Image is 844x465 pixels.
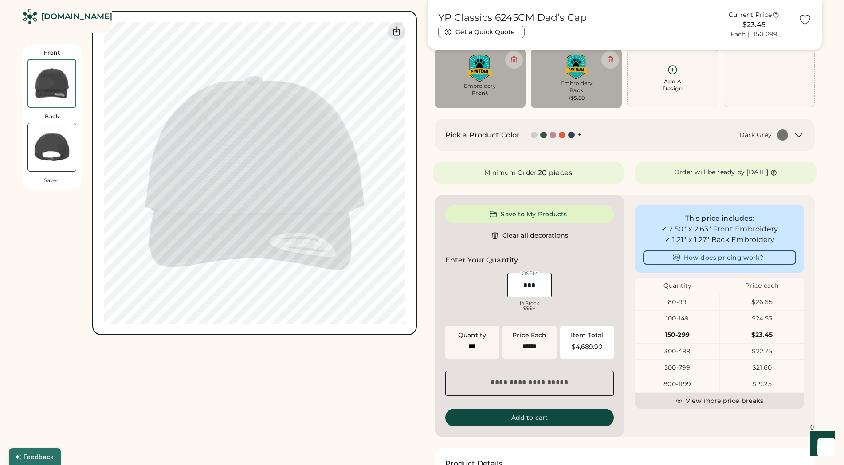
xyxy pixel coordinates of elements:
[577,130,581,140] div: +
[643,224,796,245] div: ✓ 2.50" x 2.63" Front Embroidery ✓ 1.21" x 1.27" Back Embroidery
[635,331,719,340] div: 150-299
[41,11,112,22] div: [DOMAIN_NAME]
[537,55,616,79] img: PAW-TEAMu.logo-editable.jpg
[746,168,768,177] div: [DATE]
[28,123,76,171] img: YP Classics 6245CM Dark Grey Back Thumbnail
[635,281,719,290] div: Quantity
[730,30,778,39] div: Each | 150-299
[445,409,614,426] button: Add to cart
[505,51,523,69] button: Delete this decoration.
[458,331,486,340] div: Quantity
[729,11,772,20] div: Current Price
[635,380,719,389] div: 800-1199
[568,95,585,102] div: +$5.80
[28,60,75,107] img: YP Classics 6245CM Dark Grey Front Thumbnail
[445,227,614,244] button: Clear all decorations
[635,363,719,372] div: 500-799
[720,363,804,372] div: $21.60
[512,331,546,340] div: Price Each
[635,314,719,323] div: 100-149
[484,168,538,177] div: Minimum Order:
[663,78,683,92] div: Add A Design
[635,298,719,307] div: 80-99
[441,55,519,82] img: PAW-TEAMu.logo-editable.jpg
[635,347,719,356] div: 300-499
[445,205,614,223] button: Save to My Products
[720,347,804,356] div: $22.75
[643,213,796,224] div: This price includes:
[472,90,488,97] div: Front
[720,314,804,323] div: $24.55
[445,130,520,141] h2: Pick a Product Color
[44,177,60,184] div: Saved
[643,250,796,265] button: How does pricing work?
[715,20,793,30] div: $23.45
[537,80,616,87] div: Embroidery
[22,9,38,24] img: Rendered Logo - Screens
[571,331,603,340] div: Item Total
[739,131,772,140] div: Dark Grey
[674,168,745,177] div: Order will be ready by
[635,393,804,409] button: View more price breaks
[438,26,525,38] button: Get a Quick Quote
[569,87,584,94] div: Back
[720,380,804,389] div: $19.25
[441,82,519,90] div: Embroidery
[45,113,59,120] div: Back
[565,344,609,350] div: $4,689.90
[388,22,405,40] div: Download Front Mockup
[520,271,539,276] div: OSFM
[438,12,587,24] h1: YP Classics 6245CM Dad’s Cap
[720,298,804,307] div: $26.65
[601,51,619,69] button: Delete this decoration.
[720,331,804,340] div: $23.45
[720,281,804,290] div: Price each
[802,425,840,463] iframe: Front Chat
[445,255,518,266] h2: Enter Your Quantity
[44,49,60,56] div: Front
[538,168,572,178] div: 20 pieces
[507,301,552,311] div: In Stock 999+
